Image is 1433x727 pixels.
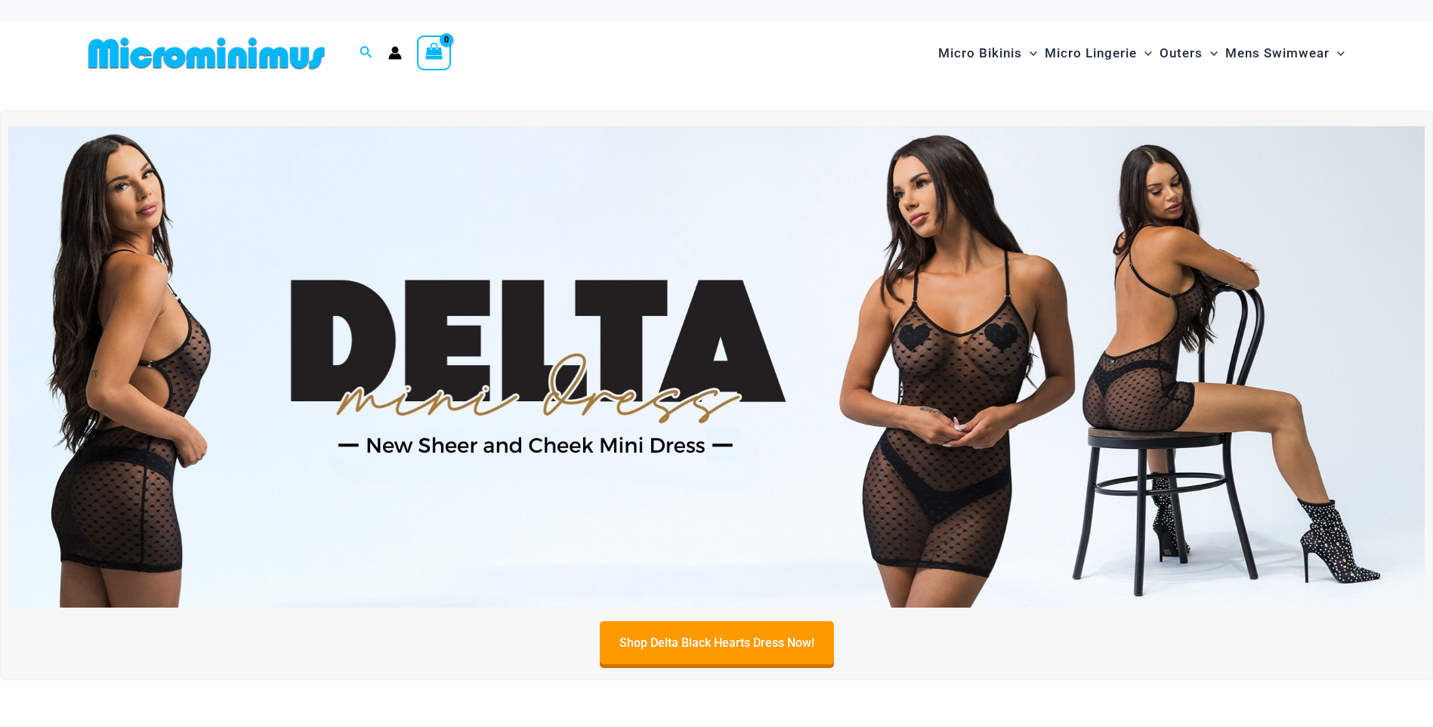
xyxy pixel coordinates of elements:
[600,621,834,664] a: Shop Delta Black Hearts Dress Now!
[8,126,1425,608] img: Delta Black Hearts Dress
[1203,34,1218,73] span: Menu Toggle
[417,36,452,70] a: View Shopping Cart, empty
[360,44,373,63] a: Search icon link
[388,46,402,60] a: Account icon link
[1156,30,1221,76] a: OutersMenu ToggleMenu Toggle
[1221,30,1348,76] a: Mens SwimwearMenu ToggleMenu Toggle
[82,36,331,70] img: MM SHOP LOGO FLAT
[1330,34,1345,73] span: Menu Toggle
[1045,34,1137,73] span: Micro Lingerie
[932,28,1351,79] nav: Site Navigation
[1022,34,1037,73] span: Menu Toggle
[938,34,1022,73] span: Micro Bikinis
[1041,30,1156,76] a: Micro LingerieMenu ToggleMenu Toggle
[934,30,1041,76] a: Micro BikinisMenu ToggleMenu Toggle
[1160,34,1203,73] span: Outers
[1137,34,1152,73] span: Menu Toggle
[1225,34,1330,73] span: Mens Swimwear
